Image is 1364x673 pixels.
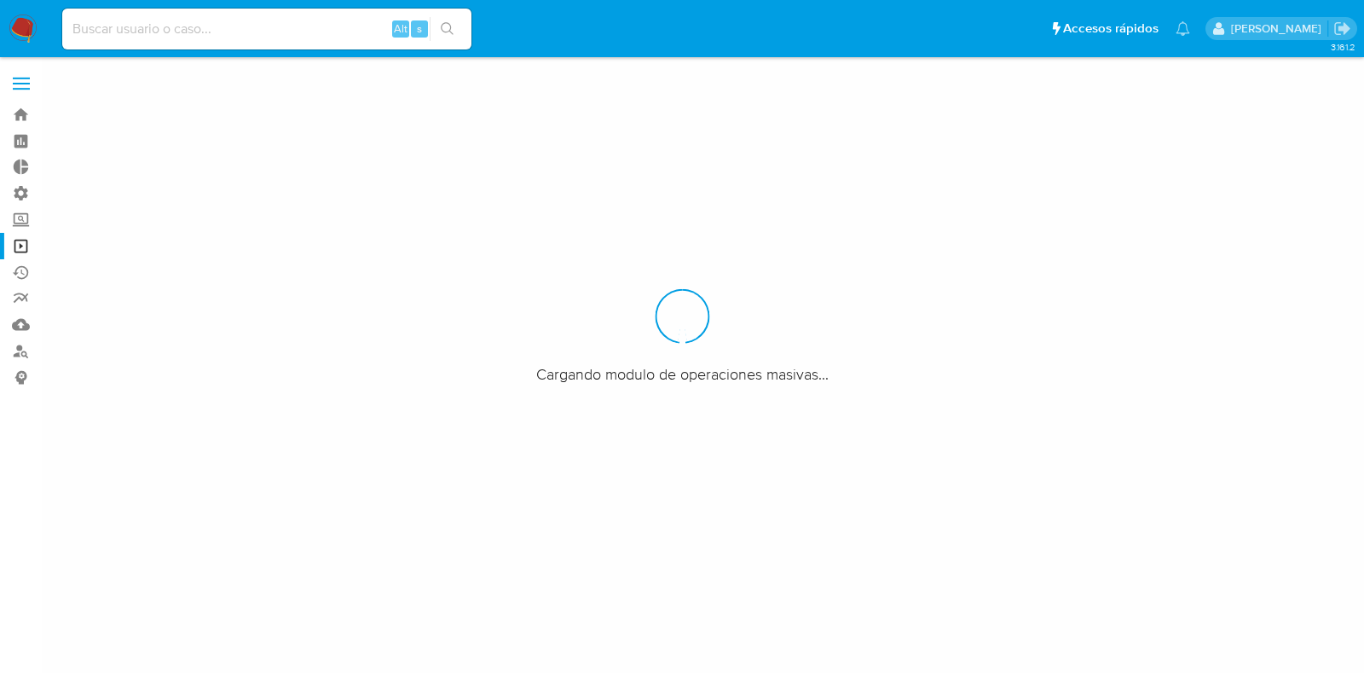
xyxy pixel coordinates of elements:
[62,18,471,40] input: Buscar usuario o caso...
[1176,21,1190,36] a: Notificaciones
[1063,20,1159,38] span: Accesos rápidos
[394,20,407,37] span: Alt
[417,20,422,37] span: s
[430,17,465,41] button: search-icon
[1333,20,1351,38] a: Salir
[536,363,829,384] span: Cargando modulo de operaciones masivas...
[1231,20,1327,37] p: julian.lasala@mercadolibre.com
